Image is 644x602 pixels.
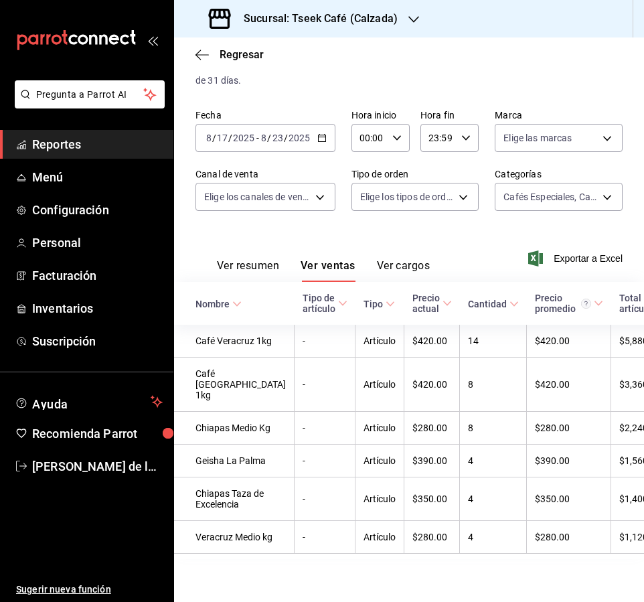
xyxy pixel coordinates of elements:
[32,267,163,285] span: Facturación
[535,293,603,314] span: Precio promedio
[468,299,507,309] div: Cantidad
[351,110,410,120] label: Hora inicio
[32,332,163,350] span: Suscripción
[495,169,623,179] label: Categorías
[460,325,527,358] td: 14
[220,48,264,61] span: Regresar
[147,35,158,46] button: open_drawer_menu
[468,299,519,309] span: Cantidad
[503,190,598,204] span: Cafés Especiales, Cafés de Línea
[174,521,295,554] td: Veracruz Medio kg
[272,133,284,143] input: --
[404,325,460,358] td: $420.00
[460,477,527,521] td: 4
[174,358,295,412] td: Café [GEOGRAPHIC_DATA] 1kg
[256,133,259,143] span: -
[195,60,623,88] div: Los artículos listados no incluyen descuentos de orden y el filtro de fechas está limitado a un m...
[195,299,242,309] span: Nombre
[581,299,591,309] svg: Precio promedio = Total artículos / cantidad
[174,445,295,477] td: Geisha La Palma
[303,293,335,314] div: Tipo de artículo
[404,358,460,412] td: $420.00
[204,190,311,204] span: Elige los canales de venta
[364,299,383,309] div: Tipo
[503,131,572,145] span: Elige las marcas
[527,477,611,521] td: $350.00
[32,457,163,475] span: [PERSON_NAME] de la [PERSON_NAME]
[217,259,430,282] div: navigation tabs
[420,110,479,120] label: Hora fin
[174,325,295,358] td: Café Veracruz 1kg
[233,11,398,27] h3: Sucursal: Tseek Café (Calzada)
[32,168,163,186] span: Menú
[216,133,228,143] input: --
[460,358,527,412] td: 8
[527,445,611,477] td: $390.00
[206,133,212,143] input: --
[404,445,460,477] td: $390.00
[355,358,404,412] td: Artículo
[9,97,165,111] a: Pregunta a Parrot AI
[217,259,279,282] button: Ver resumen
[404,477,460,521] td: $350.00
[412,293,452,314] span: Precio actual
[232,133,255,143] input: ----
[228,133,232,143] span: /
[195,110,335,120] label: Fecha
[360,190,455,204] span: Elige los tipos de orden
[460,521,527,554] td: 4
[531,250,623,267] button: Exportar a Excel
[288,133,311,143] input: ----
[174,412,295,445] td: Chiapas Medio Kg
[460,412,527,445] td: 8
[355,521,404,554] td: Artículo
[15,80,165,108] button: Pregunta a Parrot AI
[527,358,611,412] td: $420.00
[404,412,460,445] td: $280.00
[36,88,144,102] span: Pregunta a Parrot AI
[535,293,591,314] div: Precio promedio
[32,201,163,219] span: Configuración
[295,325,355,358] td: -
[195,169,335,179] label: Canal de venta
[527,412,611,445] td: $280.00
[174,477,295,521] td: Chiapas Taza de Excelencia
[303,293,347,314] span: Tipo de artículo
[212,133,216,143] span: /
[295,445,355,477] td: -
[364,299,395,309] span: Tipo
[355,412,404,445] td: Artículo
[16,583,163,597] span: Sugerir nueva función
[527,325,611,358] td: $420.00
[301,259,355,282] button: Ver ventas
[295,477,355,521] td: -
[355,325,404,358] td: Artículo
[260,133,267,143] input: --
[32,299,163,317] span: Inventarios
[495,110,623,120] label: Marca
[355,477,404,521] td: Artículo
[32,135,163,153] span: Reportes
[460,445,527,477] td: 4
[32,234,163,252] span: Personal
[355,445,404,477] td: Artículo
[295,358,355,412] td: -
[412,293,440,314] div: Precio actual
[32,394,145,410] span: Ayuda
[32,425,163,443] span: Recomienda Parrot
[404,521,460,554] td: $280.00
[527,521,611,554] td: $280.00
[284,133,288,143] span: /
[195,48,264,61] button: Regresar
[377,259,430,282] button: Ver cargos
[195,299,230,309] div: Nombre
[295,521,355,554] td: -
[267,133,271,143] span: /
[351,169,479,179] label: Tipo de orden
[295,412,355,445] td: -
